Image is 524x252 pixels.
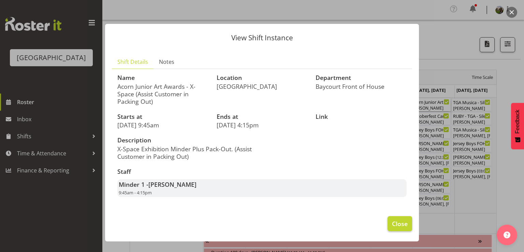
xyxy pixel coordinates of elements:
[148,180,196,188] span: [PERSON_NAME]
[117,113,208,120] h3: Starts at
[217,121,308,129] p: [DATE] 4:15pm
[117,168,407,175] h3: Staff
[217,74,308,81] h3: Location
[117,121,208,129] p: [DATE] 9:45am
[117,137,258,144] h3: Description
[392,219,408,228] span: Close
[388,216,412,231] button: Close
[117,83,208,105] p: Acorn Junior Art Awards - X-Space (Assist Customer in Packing Out)
[217,83,308,90] p: [GEOGRAPHIC_DATA]
[159,58,174,66] span: Notes
[119,180,196,188] strong: Minder 1 -
[119,190,152,196] span: 9:45am - 4:15pm
[316,113,407,120] h3: Link
[117,145,258,160] p: X-Space Exhibition Minder Plus Pack-Out. (Assist Customer in Packing Out)
[316,74,407,81] h3: Department
[316,83,407,90] p: Baycourt Front of House
[117,74,208,81] h3: Name
[112,34,412,41] p: View Shift Instance
[217,113,308,120] h3: Ends at
[504,232,510,238] img: help-xxl-2.png
[514,110,521,134] span: Feedback
[511,103,524,149] button: Feedback - Show survey
[117,58,148,66] span: Shift Details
